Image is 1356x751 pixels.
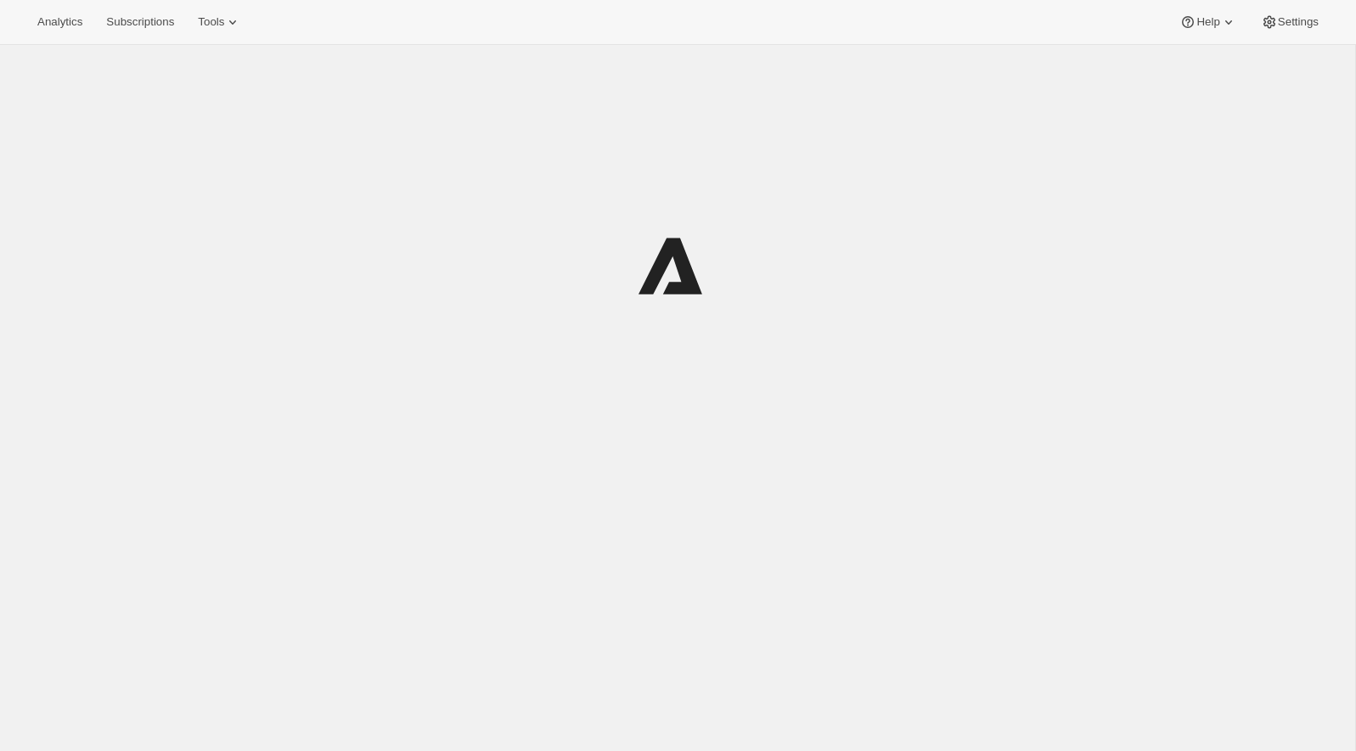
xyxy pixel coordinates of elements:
button: Analytics [27,10,93,34]
span: Tools [198,15,224,29]
span: Settings [1278,15,1319,29]
button: Settings [1251,10,1329,34]
span: Analytics [37,15,82,29]
button: Tools [188,10,251,34]
button: Help [1169,10,1246,34]
span: Subscriptions [106,15,174,29]
button: Subscriptions [96,10,184,34]
span: Help [1196,15,1219,29]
